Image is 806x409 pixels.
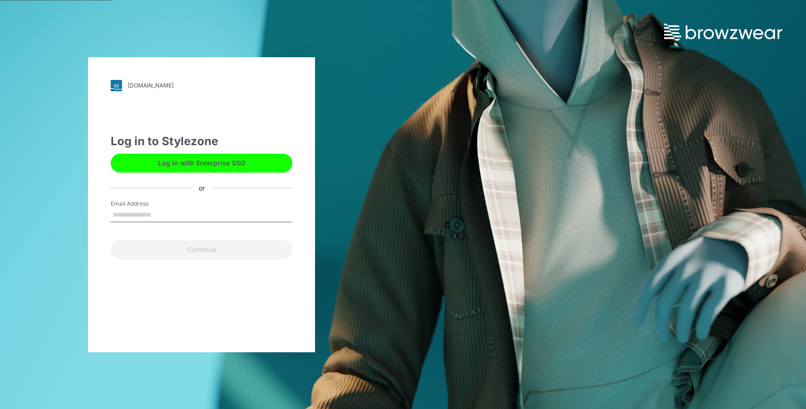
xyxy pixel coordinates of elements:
div: Log in to Stylezone [111,133,292,150]
div: or [191,183,212,193]
img: svg+xml;base64,PHN2ZyB3aWR0aD0iMjgiIGhlaWdodD0iMjgiIHZpZXdCb3g9IjAgMCAyOCAyOCIgZmlsbD0ibm9uZSIgeG... [111,80,122,91]
div: [DOMAIN_NAME] [128,82,174,89]
a: [DOMAIN_NAME] [111,80,292,91]
label: Email Address [111,200,177,208]
button: Log in with Enterprise SSO [111,154,292,173]
img: browzwear-logo.73288ffb.svg [664,24,782,41]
